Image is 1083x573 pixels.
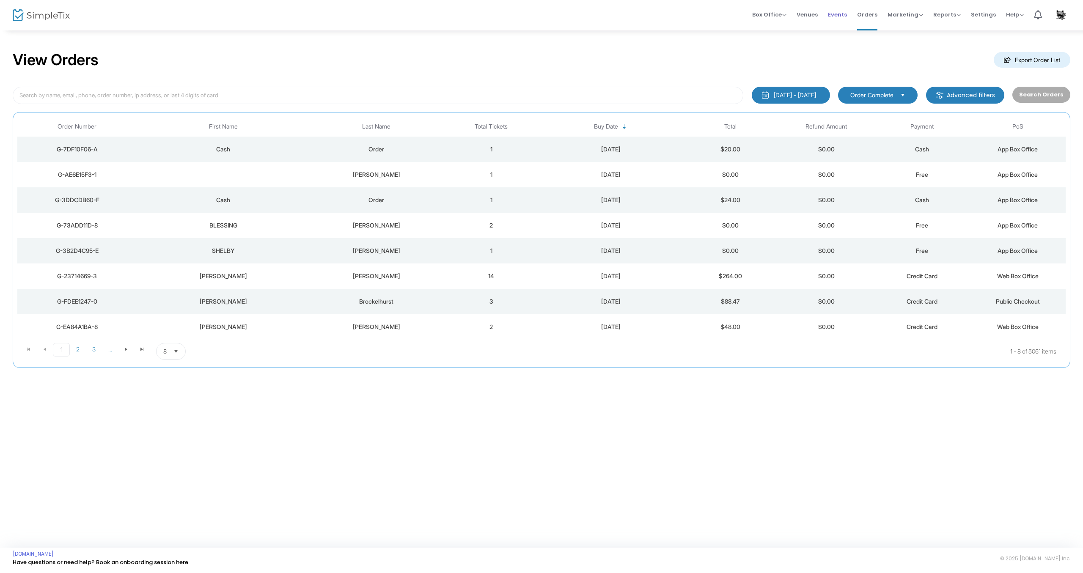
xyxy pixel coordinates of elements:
[778,314,874,340] td: $0.00
[270,343,1056,360] kendo-pager-info: 1 - 8 of 5061 items
[541,145,680,154] div: 8/17/2025
[998,247,1038,254] span: App Box Office
[683,314,778,340] td: $48.00
[139,221,307,230] div: BLESSING
[139,346,146,353] span: Go to the last page
[915,145,929,153] span: Cash
[828,4,847,25] span: Events
[19,272,135,280] div: G-23714669-3
[1000,555,1070,562] span: © 2025 [DOMAIN_NAME] Inc.
[139,196,307,204] div: Cash
[935,91,944,99] img: filter
[994,52,1070,68] m-button: Export Order List
[13,87,743,104] input: Search by name, email, phone, order number, ip address, or last 4 digits of card
[19,145,135,154] div: G-7DF10F06-A
[683,117,778,137] th: Total
[19,196,135,204] div: G-3DDCDB60-F
[683,162,778,187] td: $0.00
[443,238,539,263] td: 1
[311,145,441,154] div: Order
[19,221,135,230] div: G-73ADD11D-8
[102,343,118,356] span: Page 4
[916,222,928,229] span: Free
[778,137,874,162] td: $0.00
[778,213,874,238] td: $0.00
[926,87,1004,104] m-button: Advanced filters
[915,196,929,203] span: Cash
[170,343,182,359] button: Select
[774,91,816,99] div: [DATE] - [DATE]
[778,263,874,289] td: $0.00
[1012,123,1023,130] span: PoS
[541,221,680,230] div: 8/17/2025
[683,263,778,289] td: $264.00
[752,87,830,104] button: [DATE] - [DATE]
[19,170,135,179] div: G-AE6E15F3-1
[17,117,1066,340] div: Data table
[683,238,778,263] td: $0.00
[118,343,134,356] span: Go to the next page
[139,323,307,331] div: BONNIE
[797,4,818,25] span: Venues
[443,263,539,289] td: 14
[19,247,135,255] div: G-3B2D4C95-E
[139,272,307,280] div: MARGARET
[13,558,188,566] a: Have questions or need help? Book an onboarding session here
[541,170,680,179] div: 8/17/2025
[443,137,539,162] td: 1
[13,51,99,69] h2: View Orders
[163,347,167,356] span: 8
[541,272,680,280] div: 8/17/2025
[683,137,778,162] td: $20.00
[778,162,874,187] td: $0.00
[443,117,539,137] th: Total Tickets
[311,247,441,255] div: GUIZAR
[907,298,937,305] span: Credit Card
[311,196,441,204] div: Order
[311,323,441,331] div: AUDAS
[594,123,618,130] span: Buy Date
[997,323,1039,330] span: Web Box Office
[907,323,937,330] span: Credit Card
[443,187,539,213] td: 1
[888,11,923,19] span: Marketing
[897,90,909,100] button: Select
[857,4,877,25] span: Orders
[19,323,135,331] div: G-EA84A1BA-8
[998,222,1038,229] span: App Box Office
[761,91,770,99] img: monthly
[541,323,680,331] div: 8/17/2025
[850,91,893,99] span: Order Complete
[998,171,1038,178] span: App Box Office
[933,11,961,19] span: Reports
[910,123,934,130] span: Payment
[443,314,539,340] td: 2
[971,4,996,25] span: Settings
[683,289,778,314] td: $88.47
[86,343,102,356] span: Page 3
[443,289,539,314] td: 3
[311,272,441,280] div: SOLTERO
[70,343,86,356] span: Page 2
[778,289,874,314] td: $0.00
[311,297,441,306] div: Brockelhurst
[752,11,786,19] span: Box Office
[683,187,778,213] td: $24.00
[123,346,129,353] span: Go to the next page
[778,117,874,137] th: Refund Amount
[139,297,307,306] div: Ashley
[13,551,54,557] a: [DOMAIN_NAME]
[541,297,680,306] div: 8/17/2025
[209,123,238,130] span: First Name
[998,196,1038,203] span: App Box Office
[778,187,874,213] td: $0.00
[311,221,441,230] div: CASTRO
[541,247,680,255] div: 8/17/2025
[58,123,96,130] span: Order Number
[443,162,539,187] td: 1
[778,238,874,263] td: $0.00
[997,272,1039,280] span: Web Box Office
[907,272,937,280] span: Credit Card
[139,145,307,154] div: Cash
[311,170,441,179] div: STOCKEL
